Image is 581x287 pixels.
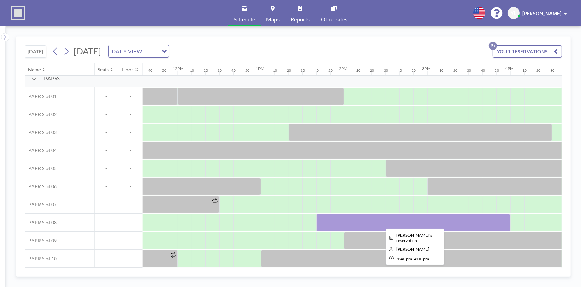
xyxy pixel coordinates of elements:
[218,68,222,73] div: 30
[25,255,57,262] span: PAPR Slot 10
[95,147,118,154] span: -
[356,68,360,73] div: 10
[204,68,208,73] div: 20
[339,66,347,71] div: 2PM
[44,75,60,82] span: PAPRs
[25,45,46,58] button: [DATE]
[550,68,554,73] div: 30
[273,68,277,73] div: 10
[287,68,291,73] div: 20
[505,66,514,71] div: 4PM
[25,237,57,244] span: PAPR Slot 09
[396,233,432,243] span: Yuying's reservation
[321,17,347,22] span: Other sites
[118,165,143,172] span: -
[173,66,184,71] div: 12PM
[511,10,517,16] span: YL
[398,68,402,73] div: 40
[301,68,305,73] div: 30
[95,237,118,244] span: -
[266,17,280,22] span: Maps
[118,147,143,154] span: -
[234,17,255,22] span: Schedule
[28,67,41,73] div: Name
[25,93,57,99] span: PAPR Slot 01
[25,219,57,226] span: PAPR Slot 08
[489,42,497,50] p: 9+
[328,68,333,73] div: 50
[453,68,457,73] div: 20
[25,129,57,136] span: PAPR Slot 03
[396,246,429,252] span: Yuying Lin
[256,66,264,71] div: 1PM
[495,68,499,73] div: 50
[98,67,109,73] div: Seats
[190,68,194,73] div: 10
[95,165,118,172] span: -
[536,68,540,73] div: 20
[148,68,152,73] div: 40
[25,147,57,154] span: PAPR Slot 04
[110,47,143,56] span: DAILY VIEW
[413,256,414,261] span: -
[493,45,562,58] button: YOUR RESERVATIONS9+
[95,219,118,226] span: -
[118,219,143,226] span: -
[467,68,471,73] div: 30
[370,68,374,73] div: 20
[231,68,236,73] div: 40
[118,129,143,136] span: -
[162,68,166,73] div: 50
[522,10,561,16] span: [PERSON_NAME]
[522,68,527,73] div: 10
[95,183,118,190] span: -
[95,201,118,208] span: -
[118,237,143,244] span: -
[25,165,57,172] span: PAPR Slot 05
[25,183,57,190] span: PAPR Slot 06
[95,111,118,118] span: -
[25,111,57,118] span: PAPR Slot 02
[118,93,143,99] span: -
[95,255,118,262] span: -
[315,68,319,73] div: 40
[291,17,310,22] span: Reports
[144,47,157,56] input: Search for option
[245,68,249,73] div: 50
[95,93,118,99] span: -
[414,256,429,261] span: 4:00 PM
[481,68,485,73] div: 40
[384,68,388,73] div: 30
[11,6,25,20] img: organization-logo
[122,67,134,73] div: Floor
[412,68,416,73] div: 50
[95,129,118,136] span: -
[118,111,143,118] span: -
[397,256,412,261] span: 1:40 PM
[422,66,431,71] div: 3PM
[109,45,169,57] div: Search for option
[25,201,57,208] span: PAPR Slot 07
[74,46,101,56] span: [DATE]
[439,68,443,73] div: 10
[118,255,143,262] span: -
[118,183,143,190] span: -
[118,201,143,208] span: -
